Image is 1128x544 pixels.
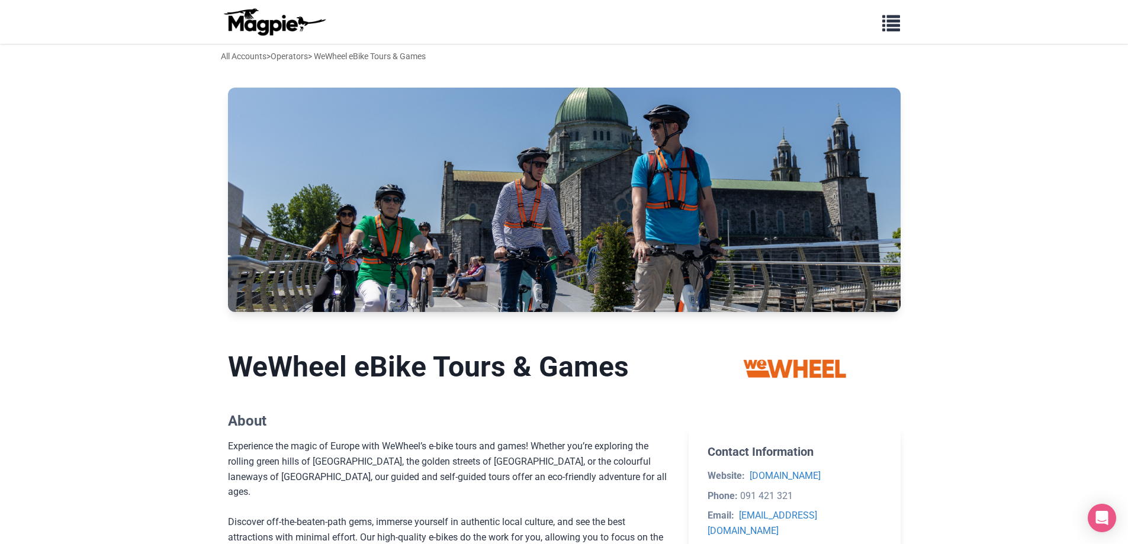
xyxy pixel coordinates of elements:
[708,470,745,481] strong: Website:
[221,50,426,63] div: > > WeWheel eBike Tours & Games
[1088,504,1116,532] div: Open Intercom Messenger
[221,51,266,61] a: All Accounts
[221,8,327,36] img: logo-ab69f6fb50320c5b225c76a69d11143b.png
[271,51,308,61] a: Operators
[708,488,881,504] li: 091 421 321
[228,413,670,430] h2: About
[708,510,734,521] strong: Email:
[708,490,738,501] strong: Phone:
[750,470,821,481] a: [DOMAIN_NAME]
[228,350,670,384] h1: WeWheel eBike Tours & Games
[708,445,881,459] h2: Contact Information
[228,88,901,312] img: WeWheel eBike Tours & Games banner
[708,510,817,536] a: [EMAIL_ADDRESS][DOMAIN_NAME]
[738,350,851,388] img: WeWheel eBike Tours & Games logo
